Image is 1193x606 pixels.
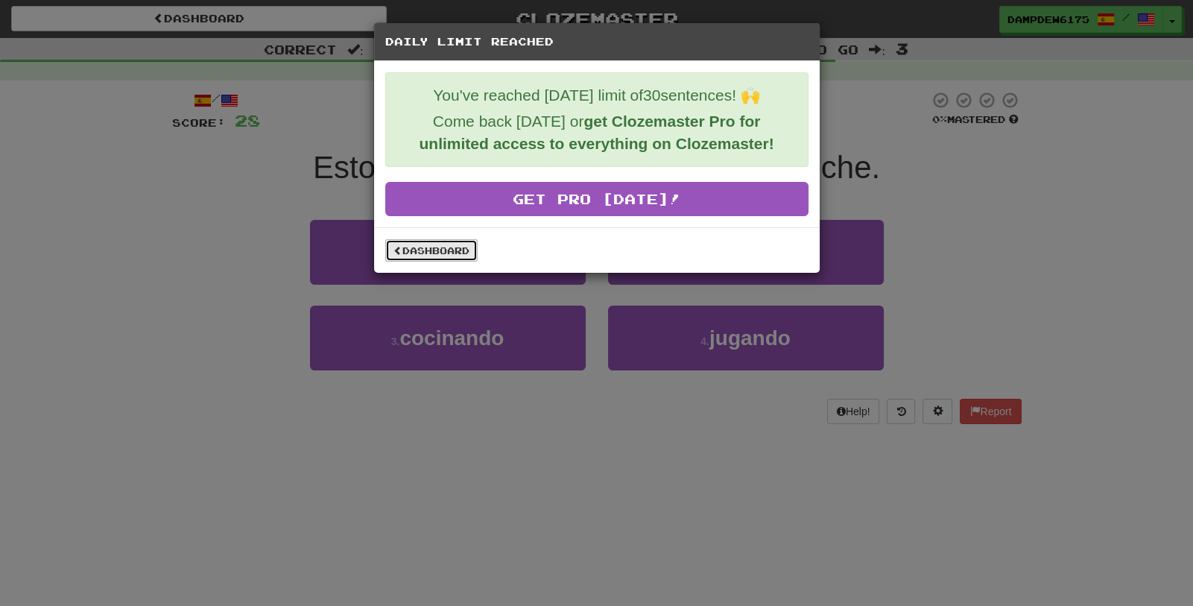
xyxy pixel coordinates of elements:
p: You've reached [DATE] limit of 30 sentences! 🙌 [397,84,797,107]
p: Come back [DATE] or [397,110,797,155]
a: Get Pro [DATE]! [385,182,808,216]
a: Dashboard [385,239,478,262]
strong: get Clozemaster Pro for unlimited access to everything on Clozemaster! [419,113,773,152]
h5: Daily Limit Reached [385,34,808,49]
